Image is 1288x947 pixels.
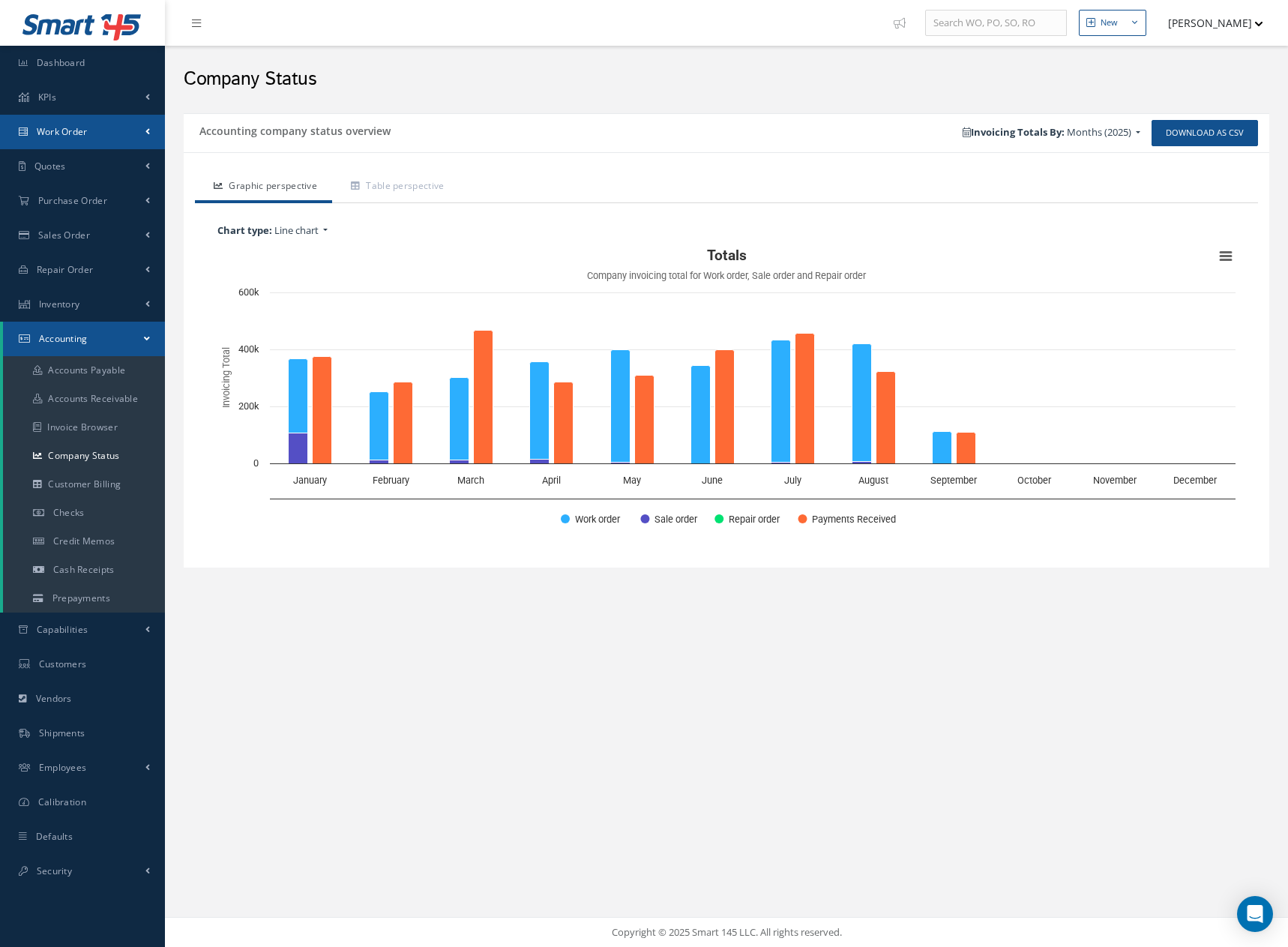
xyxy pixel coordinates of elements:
text: August [858,475,888,486]
span: Prepayments [52,592,110,604]
text: Totals [707,247,747,264]
svg: Interactive chart [210,241,1243,541]
span: KPIs [38,91,56,103]
path: May, 310,115.54. Payments Received. [635,376,654,464]
a: Accounts Payable [3,356,165,385]
a: Cash Receipts [3,556,165,584]
span: Cash Receipts [53,563,115,576]
a: Credit Memos [3,527,165,556]
text: October [1017,475,1052,486]
span: Customers [39,658,87,670]
path: August, 414,332.76. Work order. [852,344,872,462]
a: Accounts Receivable [3,385,165,413]
text: Invoicing Total [220,348,232,409]
span: Capabilities [37,623,88,636]
text: July [784,475,801,486]
path: June, 398,649.12. Payments Received. [715,350,735,464]
span: Work Order [37,125,88,138]
a: Chart type: Line chart [210,220,1243,242]
path: February, 11,108.13. Sale order. [370,460,389,464]
text: January [293,475,327,486]
path: August, 6,400. Sale order. [852,462,872,464]
path: January, 259,111.79. Work order. [289,359,308,433]
a: Company Status [3,442,165,470]
span: Line chart [274,223,319,237]
button: New [1079,10,1146,36]
text: 400k [238,343,259,355]
text: 0 [253,457,259,469]
div: Open Intercom Messenger [1237,896,1273,932]
text: February [373,475,409,486]
button: Show Repair order [714,512,781,525]
span: Checks [53,506,85,519]
span: Quotes [34,160,66,172]
text: Company invoicing total for Work order, Sale order and Repair order [587,270,867,281]
path: May, 2,947.71. Sale order. [611,463,631,464]
div: Copyright © 2025 Smart 145 LLC. All rights reserved. [180,925,1273,940]
h2: Company Status [184,68,1269,91]
path: September, 109,023.24. Payments Received. [957,433,976,464]
path: March, 11,203.05. Sale order. [450,460,469,464]
span: Employees [39,761,87,774]
a: Accounting [3,322,165,356]
path: February, 286,440.89. Payments Received. [394,382,413,464]
path: February, 239,253.54. Work order. [370,392,389,460]
path: June, 343,691.03. Work order. [691,366,711,464]
path: March, 467,166.17. Payments Received. [474,331,493,464]
path: May, 395,630.62. Work order. [611,350,631,463]
text: December [1173,475,1218,486]
path: April, 285,098.85. Payments Received. [554,382,574,464]
g: Payments Received, bar series 4 of 4 with 12 bars. X axis, categories. [313,331,1215,464]
text: September [930,475,978,486]
button: View chart menu, Totals [1215,246,1236,267]
path: August, 321,187.06. Payments Received. [876,372,896,464]
a: Table perspective [332,172,459,203]
div: New [1101,16,1118,29]
path: March, 289,322.49. Work order. [450,378,469,460]
input: Search WO, PO, SO, RO [925,10,1067,37]
div: Totals. Highcharts interactive chart. [210,241,1243,541]
span: Defaults [36,830,73,843]
text: 200k [238,400,259,412]
a: Download as CSV [1152,120,1258,146]
path: July, 457,455.05. Payments Received. [795,334,815,464]
button: [PERSON_NAME] [1154,8,1263,37]
a: Checks [3,499,165,527]
g: Work order, bar series 1 of 4 with 12 bars. X axis, categories. [289,340,1191,464]
path: April, 342,345.14. Work order. [530,362,550,460]
span: Vendors [36,692,72,705]
span: Sales Order [38,229,90,241]
span: Months (2025) [1067,125,1131,139]
span: Calibration [38,796,86,808]
h5: Accounting company status overview [195,120,391,138]
span: Purchase Order [38,194,107,207]
span: Repair Order [37,263,94,276]
a: Prepayments [3,584,165,613]
path: July, 428,752.65. Work order. [771,340,791,463]
a: Graphic perspective [195,172,332,203]
span: Inventory [39,298,80,310]
text: November [1093,475,1137,486]
span: Credit Memos [53,535,115,547]
button: Show Work order [561,512,623,525]
button: Show Sale order [640,512,698,525]
text: April [542,475,561,486]
a: Customer Billing [3,470,165,499]
path: September, 111,148.93. Work order. [933,432,952,464]
text: March [457,475,484,486]
g: Sale order, bar series 2 of 4 with 12 bars. X axis, categories. [289,433,1191,464]
a: Invoice Browser [3,413,165,442]
button: Show Payments Received [798,512,893,525]
text: 600k [238,286,259,298]
path: July, 4,125. Sale order. [771,463,791,464]
span: Shipments [39,727,85,739]
text: May [623,475,641,486]
b: Invoicing Totals By: [963,125,1065,139]
path: January, 373,773.05. Payments Received. [313,357,332,464]
span: Security [37,865,72,877]
text: Payments Received [812,514,896,525]
span: Dashboard [37,56,85,69]
text: June [702,475,723,486]
b: Chart type: [217,223,272,237]
path: April, 14,491.17. Sale order. [530,460,550,464]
